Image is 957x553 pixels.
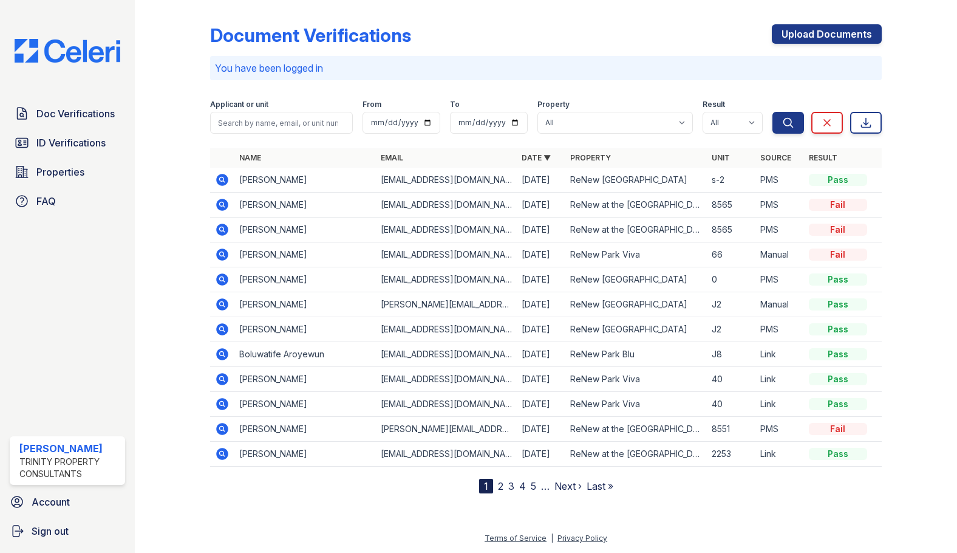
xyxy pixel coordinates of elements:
[565,218,707,242] td: ReNew at the [GEOGRAPHIC_DATA]
[376,417,517,442] td: [PERSON_NAME][EMAIL_ADDRESS][DOMAIN_NAME]
[376,193,517,218] td: [EMAIL_ADDRESS][DOMAIN_NAME]
[755,442,804,467] td: Link
[557,534,607,543] a: Privacy Policy
[755,317,804,342] td: PMS
[565,242,707,267] td: ReNew Park Viva
[809,174,867,186] div: Pass
[565,193,707,218] td: ReNew at the [GEOGRAPHIC_DATA]
[517,193,565,218] td: [DATE]
[809,398,867,410] div: Pass
[531,480,536,492] a: 5
[809,249,867,261] div: Fail
[517,242,565,267] td: [DATE]
[239,153,261,162] a: Name
[517,168,565,193] td: [DATE]
[10,131,125,155] a: ID Verifications
[234,218,376,242] td: [PERSON_NAME]
[32,495,70,509] span: Account
[809,448,867,460] div: Pass
[537,100,570,109] label: Property
[809,153,837,162] a: Result
[517,367,565,392] td: [DATE]
[381,153,403,162] a: Email
[376,342,517,367] td: [EMAIL_ADDRESS][DOMAIN_NAME]
[5,39,130,63] img: CE_Logo_Blue-a8612792a0a2168367f1c8372b55b34899dd931a85d93a1a3d3e32e68fde9ad4.png
[517,342,565,367] td: [DATE]
[809,348,867,360] div: Pass
[712,153,730,162] a: Unit
[19,456,120,480] div: Trinity Property Consultants
[755,392,804,417] td: Link
[755,168,804,193] td: PMS
[234,168,376,193] td: [PERSON_NAME]
[376,267,517,292] td: [EMAIL_ADDRESS][DOMAIN_NAME]
[10,189,125,213] a: FAQ
[565,342,707,367] td: ReNew Park Blu
[755,193,804,218] td: PMS
[707,292,755,317] td: J2
[809,373,867,385] div: Pass
[234,442,376,467] td: [PERSON_NAME]
[234,292,376,317] td: [PERSON_NAME]
[707,267,755,292] td: 0
[755,267,804,292] td: PMS
[755,242,804,267] td: Manual
[5,519,130,543] a: Sign out
[707,168,755,193] td: s-2
[707,442,755,467] td: 2253
[210,100,268,109] label: Applicant or unit
[517,317,565,342] td: [DATE]
[234,317,376,342] td: [PERSON_NAME]
[809,273,867,286] div: Pass
[32,524,69,538] span: Sign out
[5,490,130,514] a: Account
[234,367,376,392] td: [PERSON_NAME]
[234,242,376,267] td: [PERSON_NAME]
[755,218,804,242] td: PMS
[376,292,517,317] td: [PERSON_NAME][EMAIL_ADDRESS][DOMAIN_NAME]
[517,442,565,467] td: [DATE]
[755,367,804,392] td: Link
[10,160,125,184] a: Properties
[234,392,376,417] td: [PERSON_NAME]
[541,479,550,493] span: …
[707,417,755,442] td: 8551
[565,317,707,342] td: ReNew [GEOGRAPHIC_DATA]
[707,218,755,242] td: 8565
[10,101,125,126] a: Doc Verifications
[565,392,707,417] td: ReNew Park Viva
[703,100,725,109] label: Result
[551,534,553,543] div: |
[376,442,517,467] td: [EMAIL_ADDRESS][DOMAIN_NAME]
[508,480,514,492] a: 3
[36,136,106,150] span: ID Verifications
[450,100,460,109] label: To
[755,292,804,317] td: Manual
[760,153,791,162] a: Source
[809,199,867,211] div: Fail
[376,218,517,242] td: [EMAIL_ADDRESS][DOMAIN_NAME]
[565,417,707,442] td: ReNew at the [GEOGRAPHIC_DATA]
[517,218,565,242] td: [DATE]
[498,480,503,492] a: 2
[554,480,582,492] a: Next ›
[376,317,517,342] td: [EMAIL_ADDRESS][DOMAIN_NAME]
[19,441,120,456] div: [PERSON_NAME]
[755,342,804,367] td: Link
[707,317,755,342] td: J2
[519,480,526,492] a: 4
[479,479,493,493] div: 1
[565,267,707,292] td: ReNew [GEOGRAPHIC_DATA]
[517,267,565,292] td: [DATE]
[809,323,867,335] div: Pass
[376,392,517,417] td: [EMAIL_ADDRESS][DOMAIN_NAME]
[517,417,565,442] td: [DATE]
[234,342,376,367] td: Boluwatife Aroyewun
[707,367,755,392] td: 40
[707,242,755,267] td: 66
[565,442,707,467] td: ReNew at the [GEOGRAPHIC_DATA]
[485,534,547,543] a: Terms of Service
[707,392,755,417] td: 40
[570,153,611,162] a: Property
[755,417,804,442] td: PMS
